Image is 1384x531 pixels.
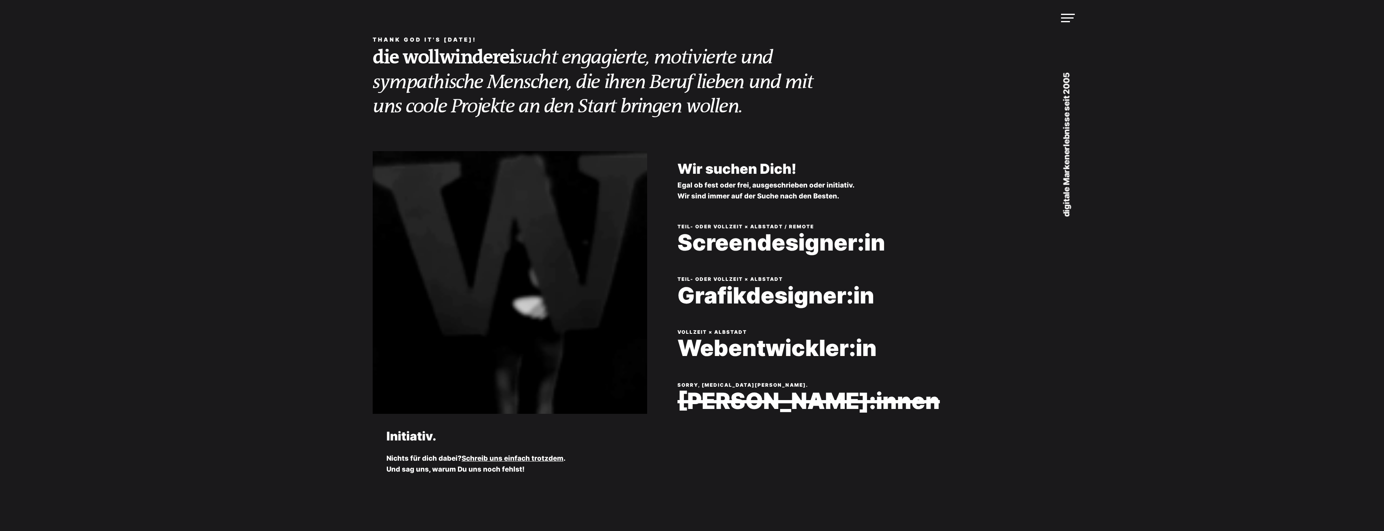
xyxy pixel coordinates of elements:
[677,223,1024,230] p: Teil- oder Vollzeit × Albstadt / Remote
[677,328,1024,336] p: Vollzeit × Albstadt
[1046,46,1087,244] p: digitale Markenerlebnisse seit 2005
[677,283,1024,308] a: Grafikdesigner:in
[677,275,1024,283] p: Teil- oder Vollzeit × Albstadt
[677,230,1024,255] a: Screendesigner:in
[677,180,1024,202] p: Egal ob fest oder frei, ausgeschrieben oder initiativ. Wir sind immer auf der Suche nach den Besten.
[677,336,1024,360] a: Webentwickler:in
[386,430,633,443] h2: Initiativ.
[462,454,563,462] a: Schreib uns einfach trotzdem
[677,381,1024,389] p: SORRY, [MEDICAL_DATA][PERSON_NAME].
[386,453,633,475] p: Nichts für dich dabei? . Und sag uns, warum Du uns noch fehlst!
[373,34,1046,45] h5: Thank god it's [DATE]!
[373,46,813,118] em: sucht engagierte, motivierte und sympathische Menschen, die ihren Beruf lieben und mit uns coole ...
[677,161,1024,176] h2: Wir suchen Dich!
[373,46,515,69] a: die wollwinderei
